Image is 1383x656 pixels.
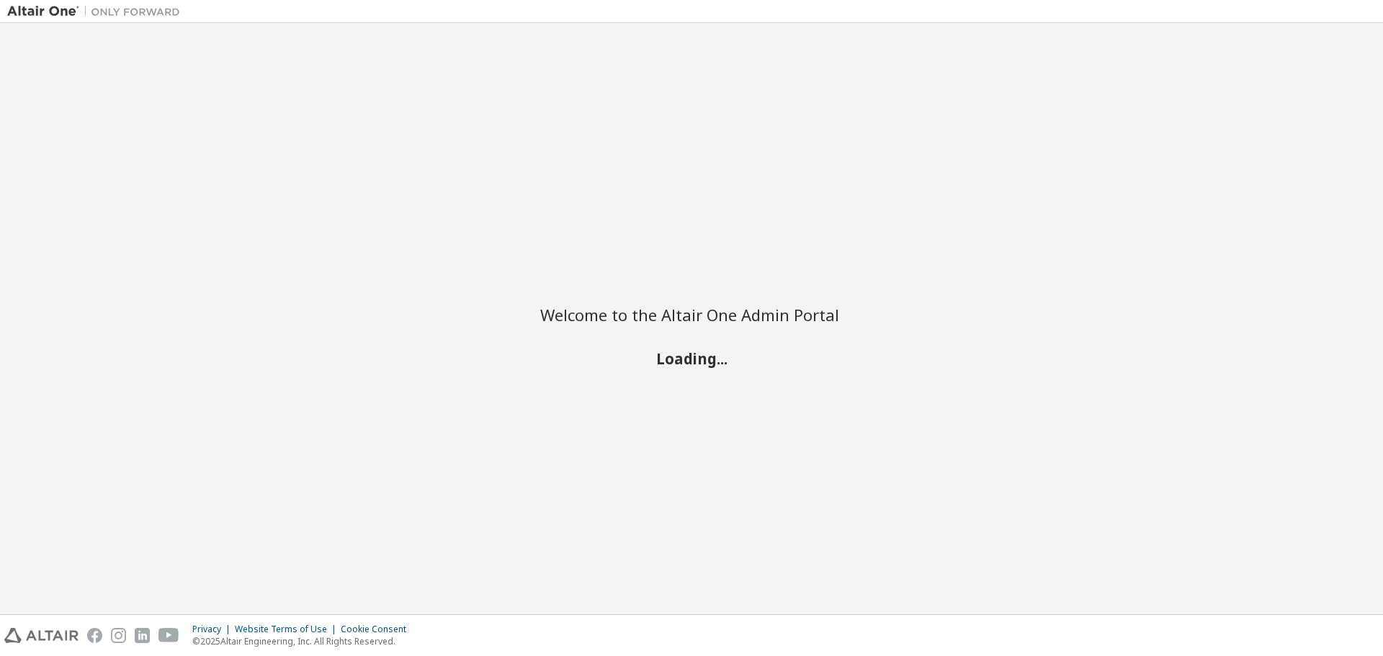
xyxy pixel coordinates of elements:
[4,628,79,643] img: altair_logo.svg
[192,624,235,635] div: Privacy
[111,628,126,643] img: instagram.svg
[7,4,187,19] img: Altair One
[341,624,415,635] div: Cookie Consent
[87,628,102,643] img: facebook.svg
[235,624,341,635] div: Website Terms of Use
[540,305,843,325] h2: Welcome to the Altair One Admin Portal
[192,635,415,647] p: © 2025 Altair Engineering, Inc. All Rights Reserved.
[135,628,150,643] img: linkedin.svg
[540,349,843,367] h2: Loading...
[158,628,179,643] img: youtube.svg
